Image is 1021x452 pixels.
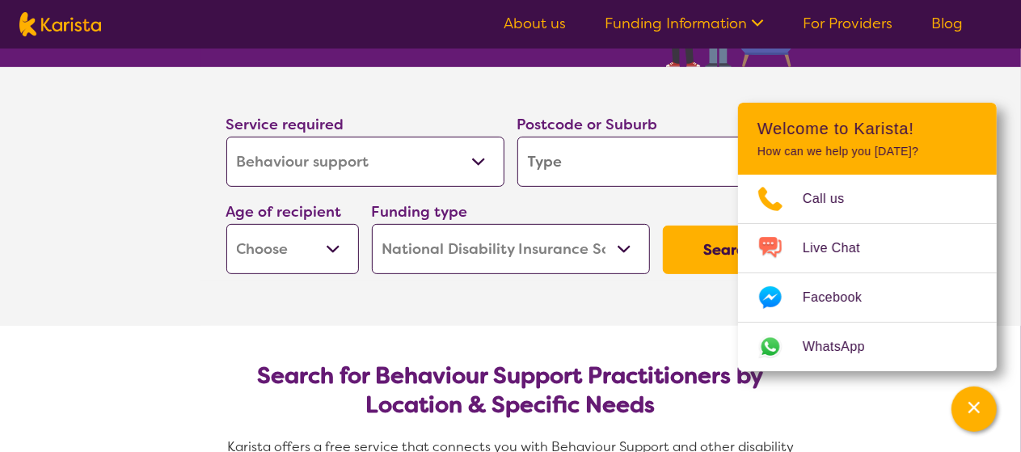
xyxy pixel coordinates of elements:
label: Funding type [372,202,468,222]
input: Type [517,137,795,187]
label: Postcode or Suburb [517,115,658,134]
span: Live Chat [803,236,880,260]
img: Karista logo [19,12,101,36]
span: Facebook [803,285,881,310]
button: Channel Menu [951,387,997,432]
h2: Welcome to Karista! [757,119,977,138]
div: Channel Menu [738,103,997,371]
p: How can we help you [DATE]? [757,145,977,158]
a: Blog [931,14,963,33]
label: Service required [226,115,344,134]
label: Age of recipient [226,202,342,222]
span: WhatsApp [803,335,884,359]
ul: Choose channel [738,175,997,371]
button: Search [663,226,795,274]
a: For Providers [803,14,892,33]
a: Web link opens in a new tab. [738,323,997,371]
span: Call us [803,187,864,211]
a: About us [504,14,566,33]
a: Funding Information [605,14,764,33]
h2: Search for Behaviour Support Practitioners by Location & Specific Needs [239,361,783,420]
